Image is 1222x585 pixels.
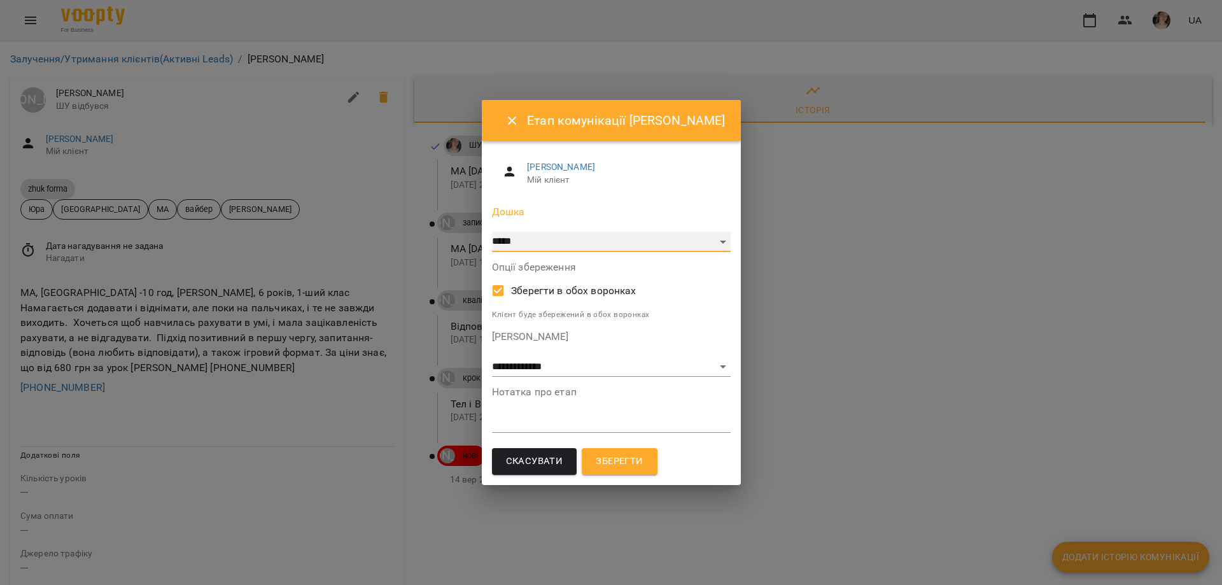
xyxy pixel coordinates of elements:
button: Close [497,106,528,136]
a: [PERSON_NAME] [527,162,595,172]
p: Клієнт буде збережений в обох воронках [492,309,731,321]
label: Опції збереження [492,262,731,272]
span: Скасувати [506,453,563,470]
span: Зберегти [596,453,643,470]
span: Мій клієнт [527,174,720,187]
label: Дошка [492,207,731,217]
button: Скасувати [492,448,577,475]
button: Зберегти [582,448,657,475]
label: [PERSON_NAME] [492,332,731,342]
span: Зберегти в обох воронках [511,283,636,299]
h6: Етап комунікації [PERSON_NAME] [527,111,725,130]
label: Нотатка про етап [492,387,731,397]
